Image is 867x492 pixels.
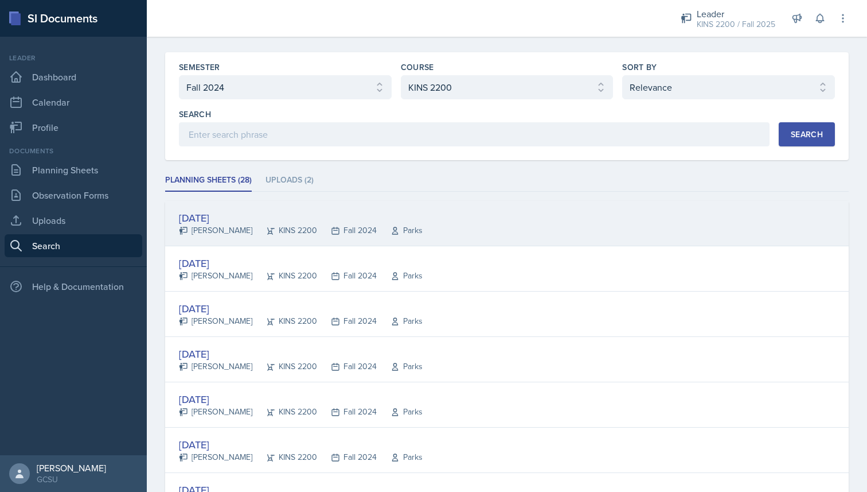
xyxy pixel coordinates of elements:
[317,270,377,282] div: Fall 2024
[252,451,317,463] div: KINS 2200
[179,392,423,407] div: [DATE]
[252,270,317,282] div: KINS 2200
[317,406,377,418] div: Fall 2024
[377,406,423,418] div: Parks
[252,315,317,327] div: KINS 2200
[252,406,317,418] div: KINS 2200
[697,7,775,21] div: Leader
[5,116,142,139] a: Profile
[5,184,142,207] a: Observation Forms
[179,437,423,452] div: [DATE]
[179,61,220,73] label: Semester
[37,462,106,474] div: [PERSON_NAME]
[5,65,142,88] a: Dashboard
[179,301,423,316] div: [DATE]
[179,270,252,282] div: [PERSON_NAME]
[179,451,252,463] div: [PERSON_NAME]
[791,130,823,139] div: Search
[37,474,106,485] div: GCSU
[401,61,434,73] label: Course
[317,315,377,327] div: Fall 2024
[179,210,423,226] div: [DATE]
[179,406,252,418] div: [PERSON_NAME]
[317,451,377,463] div: Fall 2024
[5,234,142,257] a: Search
[317,224,377,237] div: Fall 2024
[179,109,211,120] label: Search
[5,158,142,181] a: Planning Sheets
[252,224,317,237] div: KINS 2200
[179,122,770,146] input: Enter search phrase
[252,361,317,373] div: KINS 2200
[5,275,142,298] div: Help & Documentation
[377,451,423,463] div: Parks
[697,18,775,30] div: KINS 2200 / Fall 2025
[179,361,252,373] div: [PERSON_NAME]
[179,224,252,237] div: [PERSON_NAME]
[165,169,252,192] li: Planning Sheets (28)
[265,169,314,192] li: Uploads (2)
[377,361,423,373] div: Parks
[179,255,423,271] div: [DATE]
[377,224,423,237] div: Parks
[179,346,423,362] div: [DATE]
[5,146,142,156] div: Documents
[317,361,377,373] div: Fall 2024
[165,20,849,41] h2: Search
[5,209,142,232] a: Uploads
[622,61,657,73] label: Sort By
[377,315,423,327] div: Parks
[377,270,423,282] div: Parks
[179,315,252,327] div: [PERSON_NAME]
[779,122,835,146] button: Search
[5,91,142,114] a: Calendar
[5,53,142,63] div: Leader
